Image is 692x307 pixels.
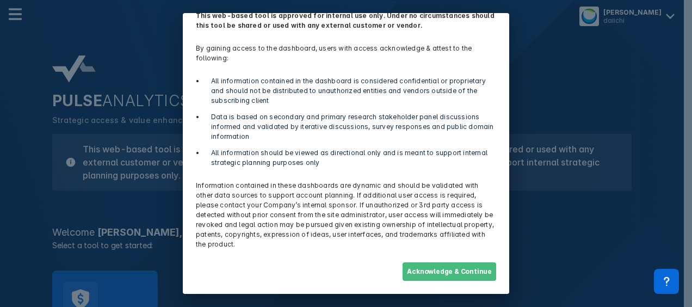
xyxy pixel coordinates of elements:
[189,37,503,70] p: By gaining access to the dashboard, users with access acknowledge & attest to the following:
[654,269,679,294] div: Contact Support
[205,112,496,142] li: Data is based on secondary and primary research stakeholder panel discussions informed and valida...
[189,4,503,37] p: This web-based tool is approved for internal use only. Under no circumstances should this tool be...
[189,174,503,256] p: Information contained in these dashboards are dynamic and should be validated with other data sou...
[205,148,496,168] li: All information should be viewed as directional only and is meant to support internal strategic p...
[403,262,496,281] button: Acknowledge & Continue
[205,76,496,106] li: All information contained in the dashboard is considered confidential or proprietary and should n...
